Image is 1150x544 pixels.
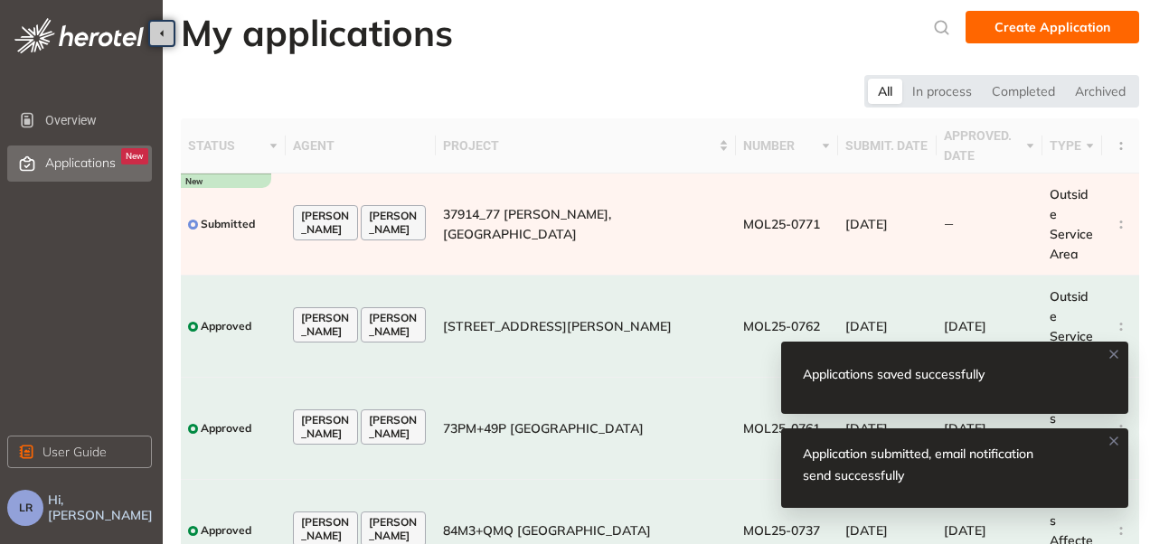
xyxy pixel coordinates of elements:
[743,136,817,155] span: number
[181,11,453,54] h2: My applications
[944,217,954,231] span: —
[743,420,820,436] span: MOL25-0761
[48,492,156,523] span: Hi, [PERSON_NAME]
[201,218,255,230] span: Submitted
[443,206,611,242] span: 37914_77 [PERSON_NAME], [GEOGRAPHIC_DATA]
[982,79,1065,104] div: Completed
[937,118,1042,174] th: approved. date
[181,118,286,174] th: status
[743,216,820,232] span: MOL25-0771
[1050,288,1093,364] span: Outside Service Area
[994,17,1110,37] span: Create Application
[121,148,148,164] div: New
[14,18,144,53] img: logo
[45,102,148,138] span: Overview
[845,318,888,334] span: [DATE]
[743,318,820,334] span: MOL25-0762
[369,312,418,338] span: [PERSON_NAME]
[1050,136,1081,155] span: type
[301,414,350,440] span: [PERSON_NAME]
[845,522,888,539] span: [DATE]
[42,442,107,462] span: User Guide
[845,216,888,232] span: [DATE]
[1050,186,1093,262] span: Outside Service Area
[188,136,265,155] span: status
[902,79,982,104] div: In process
[7,436,152,468] button: User Guide
[743,522,820,539] span: MOL25-0737
[1065,79,1136,104] div: Archived
[301,312,350,338] span: [PERSON_NAME]
[301,516,350,542] span: [PERSON_NAME]
[443,318,672,334] span: [STREET_ADDRESS][PERSON_NAME]
[443,136,715,155] span: project
[966,11,1139,43] button: Create Application
[286,118,436,174] th: agent
[736,118,838,174] th: number
[944,126,1022,165] span: approved. date
[201,524,251,537] span: Approved
[838,118,937,174] th: submit. date
[803,443,1061,486] div: Application submitted, email notification send successfully
[944,522,986,539] span: [DATE]
[944,318,986,334] span: [DATE]
[19,502,33,514] span: LR
[1042,118,1102,174] th: type
[45,155,116,171] span: Applications
[443,522,651,539] span: 84M3+QMQ [GEOGRAPHIC_DATA]
[369,210,418,236] span: [PERSON_NAME]
[443,420,644,436] span: 73PM+49P [GEOGRAPHIC_DATA]
[369,516,418,542] span: [PERSON_NAME]
[803,363,1006,385] div: Applications saved successfully
[201,320,251,333] span: Approved
[201,422,251,435] span: Approved
[301,210,350,236] span: [PERSON_NAME]
[369,414,418,440] span: [PERSON_NAME]
[436,118,736,174] th: project
[868,79,902,104] div: All
[7,490,43,526] button: LR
